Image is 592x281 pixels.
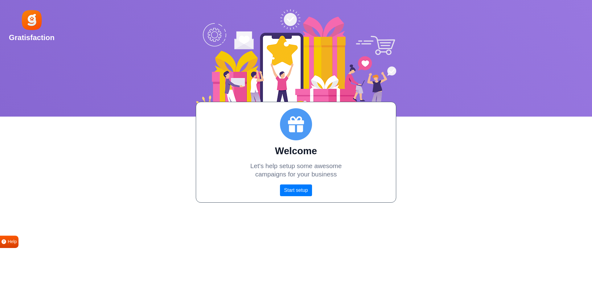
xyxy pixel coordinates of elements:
a: Start setup [280,184,312,196]
h2: Gratisfaction [9,33,55,42]
span: Help [8,238,17,245]
h2: Welcome [202,145,390,157]
img: Social Boost [196,9,396,117]
p: Let's help setup some awesome campaigns for your business [202,162,390,178]
img: Gratisfaction [21,9,43,31]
